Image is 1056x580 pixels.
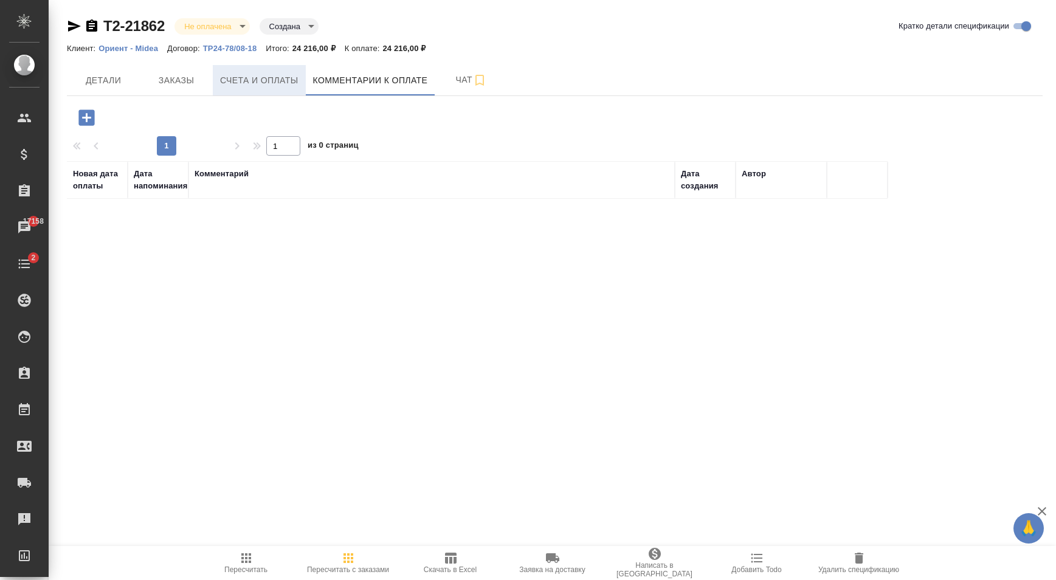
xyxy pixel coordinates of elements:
[519,565,585,574] span: Заявка на доставку
[98,43,167,53] a: Ориент - Midea
[67,44,98,53] p: Клиент:
[16,215,51,227] span: 17158
[899,20,1009,32] span: Кратко детали спецификации
[103,18,165,34] a: Т2-21862
[266,21,304,32] button: Создана
[195,546,297,580] button: Пересчитать
[3,249,46,279] a: 2
[1018,516,1039,541] span: 🙏
[681,168,730,192] div: Дата создания
[308,138,359,156] span: из 0 страниц
[442,72,500,88] span: Чат
[220,73,299,88] span: Счета и оплаты
[292,44,345,53] p: 24 216,00 ₽
[260,18,319,35] div: Не оплачена
[399,546,502,580] button: Скачать в Excel
[181,21,235,32] button: Не оплачена
[818,565,899,574] span: Удалить спецификацию
[502,546,604,580] button: Заявка на доставку
[24,252,43,264] span: 2
[808,546,910,580] button: Удалить спецификацию
[706,546,808,580] button: Добавить Todo
[611,561,699,578] span: Написать в [GEOGRAPHIC_DATA]
[472,73,487,88] svg: Подписаться
[74,73,133,88] span: Детали
[345,44,383,53] p: К оплате:
[73,168,122,192] div: Новая дата оплаты
[604,546,706,580] button: Написать в [GEOGRAPHIC_DATA]
[195,168,249,180] div: Комментарий
[203,43,266,53] a: ТР24-78/08-18
[203,44,266,53] p: ТР24-78/08-18
[731,565,781,574] span: Добавить Todo
[297,546,399,580] button: Пересчитать с заказами
[67,19,81,33] button: Скопировать ссылку для ЯМессенджера
[307,565,389,574] span: Пересчитать с заказами
[134,168,187,192] div: Дата напоминания
[224,565,267,574] span: Пересчитать
[742,168,766,180] div: Автор
[266,44,292,53] p: Итого:
[382,44,435,53] p: 24 216,00 ₽
[167,44,203,53] p: Договор:
[424,565,477,574] span: Скачать в Excel
[70,105,103,130] button: Добавить комментарий
[85,19,99,33] button: Скопировать ссылку
[313,73,428,88] span: Комментарии к оплате
[98,44,167,53] p: Ориент - Midea
[3,212,46,243] a: 17158
[1013,513,1044,544] button: 🙏
[174,18,249,35] div: Не оплачена
[147,73,205,88] span: Заказы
